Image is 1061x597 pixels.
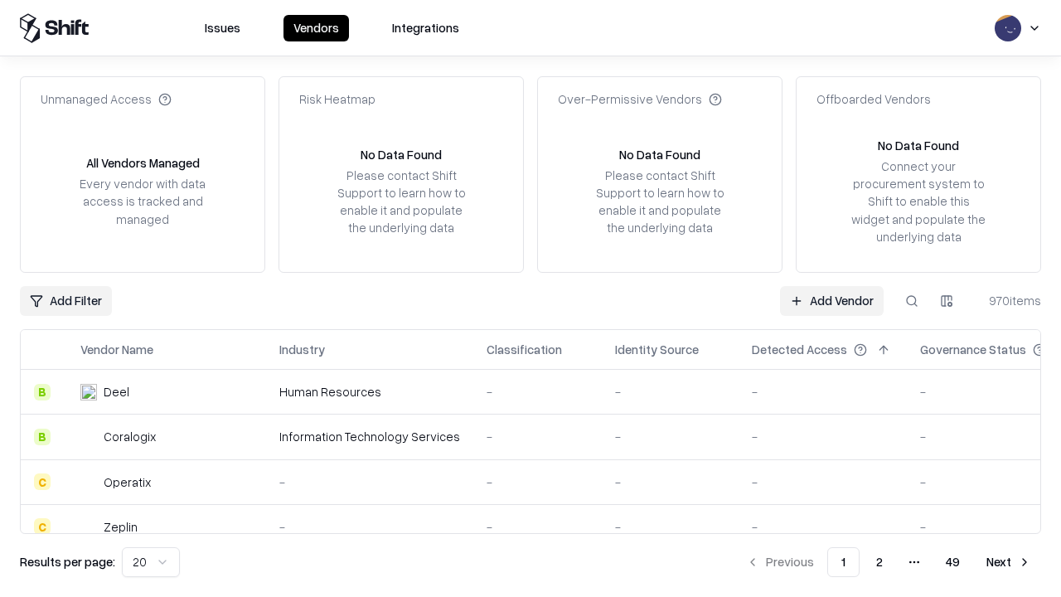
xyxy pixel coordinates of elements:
[279,473,460,491] div: -
[74,175,211,227] div: Every vendor with data access is tracked and managed
[827,547,860,577] button: 1
[86,154,200,172] div: All Vendors Managed
[816,90,931,108] div: Offboarded Vendors
[780,286,884,316] a: Add Vendor
[487,518,589,536] div: -
[920,341,1026,358] div: Governance Status
[283,15,349,41] button: Vendors
[361,146,442,163] div: No Data Found
[279,428,460,445] div: Information Technology Services
[299,90,375,108] div: Risk Heatmap
[933,547,973,577] button: 49
[752,428,894,445] div: -
[195,15,250,41] button: Issues
[752,383,894,400] div: -
[332,167,470,237] div: Please contact Shift Support to learn how to enable it and populate the underlying data
[878,137,959,154] div: No Data Found
[752,341,847,358] div: Detected Access
[736,547,1041,577] nav: pagination
[487,341,562,358] div: Classification
[80,341,153,358] div: Vendor Name
[279,341,325,358] div: Industry
[382,15,469,41] button: Integrations
[80,429,97,445] img: Coralogix
[850,158,987,245] div: Connect your procurement system to Shift to enable this widget and populate the underlying data
[975,292,1041,309] div: 970 items
[558,90,722,108] div: Over-Permissive Vendors
[752,518,894,536] div: -
[80,473,97,490] img: Operatix
[104,428,156,445] div: Coralogix
[80,518,97,535] img: Zeplin
[615,428,725,445] div: -
[34,384,51,400] div: B
[615,341,699,358] div: Identity Source
[615,383,725,400] div: -
[41,90,172,108] div: Unmanaged Access
[752,473,894,491] div: -
[34,473,51,490] div: C
[487,473,589,491] div: -
[279,383,460,400] div: Human Resources
[104,518,138,536] div: Zeplin
[976,547,1041,577] button: Next
[34,429,51,445] div: B
[591,167,729,237] div: Please contact Shift Support to learn how to enable it and populate the underlying data
[615,518,725,536] div: -
[104,473,151,491] div: Operatix
[104,383,129,400] div: Deel
[487,383,589,400] div: -
[34,518,51,535] div: C
[80,384,97,400] img: Deel
[20,286,112,316] button: Add Filter
[619,146,700,163] div: No Data Found
[615,473,725,491] div: -
[20,553,115,570] p: Results per page:
[279,518,460,536] div: -
[487,428,589,445] div: -
[863,547,896,577] button: 2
